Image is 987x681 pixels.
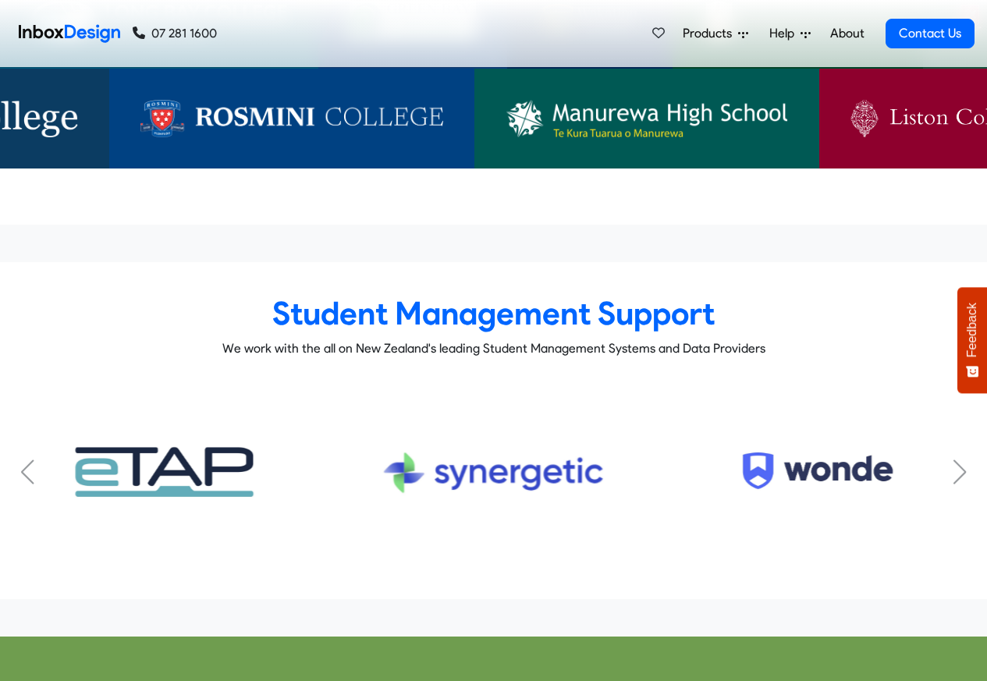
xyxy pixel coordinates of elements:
a: Help [763,18,817,49]
img: Wonde [719,420,926,524]
div: Next slide [952,459,967,484]
a: Contact Us [886,19,975,48]
span: Products [683,24,738,43]
img: eTap [61,420,268,524]
span: Feedback [965,303,979,357]
div: 7 / 7 [669,420,975,524]
a: About [825,18,868,49]
button: Feedback - Show survey [957,287,987,393]
div: 5 / 7 [12,420,318,524]
heading: Student Management Support [12,293,975,333]
img: Manurewa High School [506,100,788,137]
a: Products [676,18,754,49]
p: We work with the all on New Zealand's leading Student Management Systems and Data Providers [12,339,975,358]
span: Help [769,24,801,43]
div: 6 / 7 [341,420,647,524]
a: 07 281 1600 [133,24,217,43]
img: Rosmini College [140,100,443,137]
div: Previous slide [20,459,35,484]
img: Synergetic [369,410,619,534]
